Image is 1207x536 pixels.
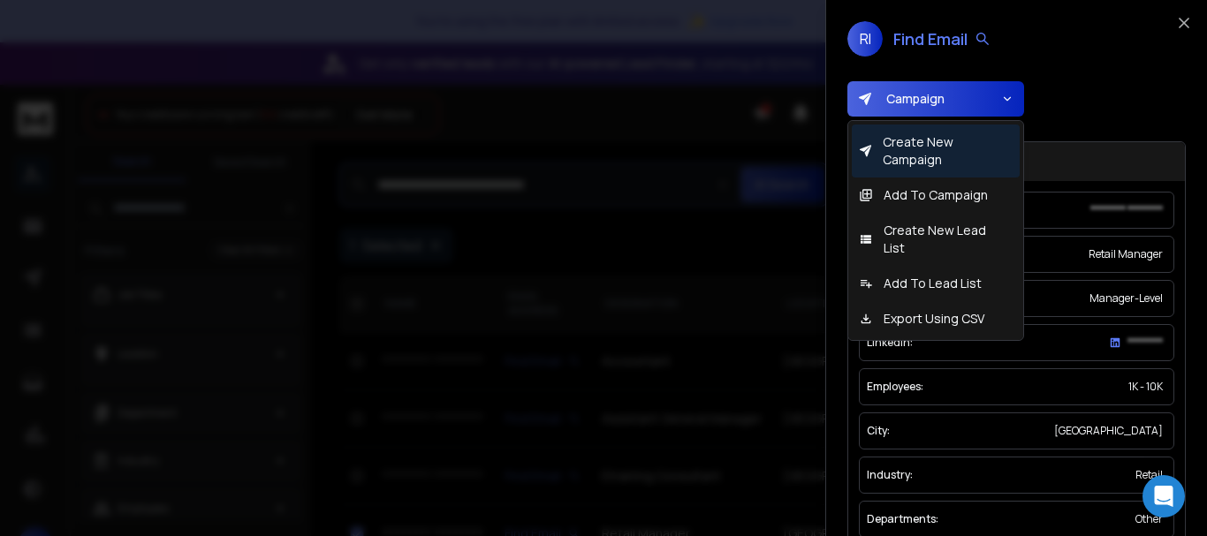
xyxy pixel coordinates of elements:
[880,183,991,208] p: Add To Campaign
[1125,376,1166,397] div: 1K - 10K
[1132,464,1166,486] div: Retail
[1142,475,1185,517] div: Open Intercom Messenger
[879,90,945,108] span: Campaign
[867,512,938,526] p: Departments:
[880,271,985,296] p: Add To Lead List
[867,468,913,482] p: Industry:
[867,380,923,394] p: Employees:
[1051,420,1166,442] div: [GEOGRAPHIC_DATA]
[880,218,1013,260] p: Create New Lead List
[867,424,890,438] p: City:
[867,336,913,350] p: LinkedIn:
[847,21,883,57] span: RI
[1086,288,1166,309] div: Manager-Level
[1132,509,1166,530] div: Other
[880,306,988,331] p: Export Using CSV
[879,130,1013,172] p: Create New Campaign
[893,26,991,51] div: Find Email
[1085,244,1166,265] div: Retail Manager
